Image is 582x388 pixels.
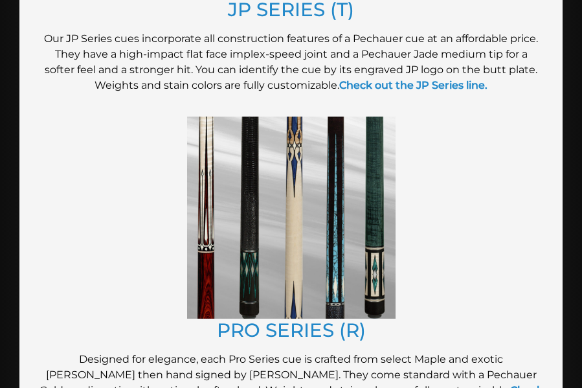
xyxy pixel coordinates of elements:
[339,79,487,91] a: Check out the JP Series line.
[39,31,543,93] p: Our JP Series cues incorporate all construction features of a Pechauer cue at an affordable price...
[217,319,366,341] a: PRO SERIES (R)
